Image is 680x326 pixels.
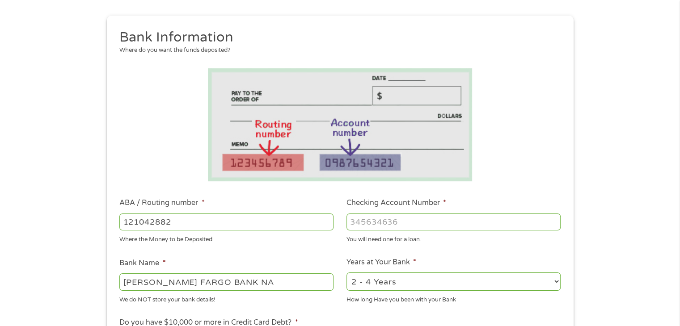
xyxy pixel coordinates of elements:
[346,232,561,244] div: You will need one for a loan.
[119,46,554,55] div: Where do you want the funds deposited?
[119,213,334,230] input: 263177916
[346,213,561,230] input: 345634636
[208,68,473,181] img: Routing number location
[119,232,334,244] div: Where the Money to be Deposited
[119,292,334,304] div: We do NOT store your bank details!
[119,259,165,268] label: Bank Name
[346,258,416,267] label: Years at Your Bank
[346,292,561,304] div: How long Have you been with your Bank
[119,29,554,46] h2: Bank Information
[346,198,446,208] label: Checking Account Number
[119,198,204,208] label: ABA / Routing number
